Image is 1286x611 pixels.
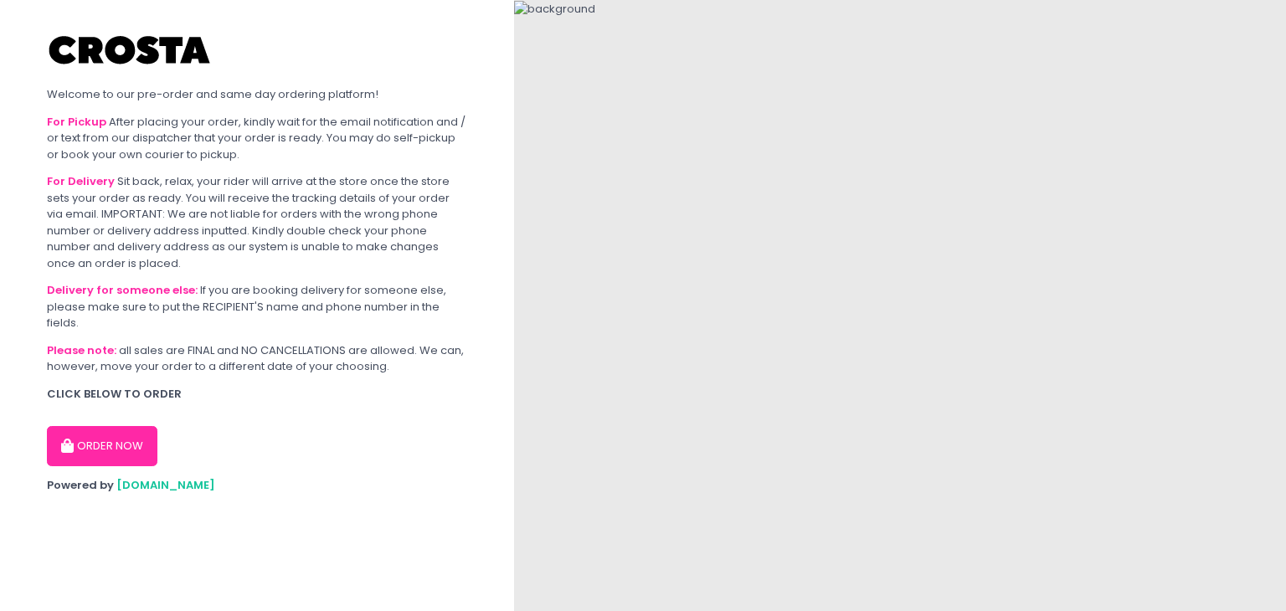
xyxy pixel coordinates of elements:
div: Sit back, relax, your rider will arrive at the store once the store sets your order as ready. You... [47,173,467,271]
b: For Pickup [47,114,106,130]
div: Welcome to our pre-order and same day ordering platform! [47,86,467,103]
b: Delivery for someone else: [47,282,198,298]
div: After placing your order, kindly wait for the email notification and / or text from our dispatche... [47,114,467,163]
b: For Delivery [47,173,115,189]
a: [DOMAIN_NAME] [116,477,215,493]
img: Crosta Pizzeria [47,25,214,75]
div: Powered by [47,477,467,494]
img: background [514,1,595,18]
div: CLICK BELOW TO ORDER [47,386,467,403]
div: If you are booking delivery for someone else, please make sure to put the RECIPIENT'S name and ph... [47,282,467,331]
button: ORDER NOW [47,426,157,466]
b: Please note: [47,342,116,358]
div: all sales are FINAL and NO CANCELLATIONS are allowed. We can, however, move your order to a diffe... [47,342,467,375]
